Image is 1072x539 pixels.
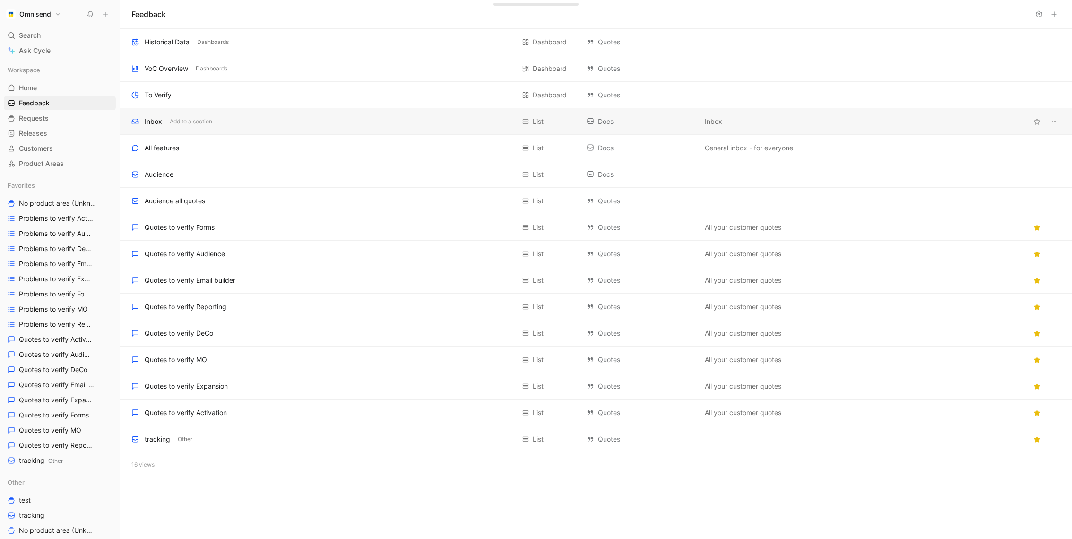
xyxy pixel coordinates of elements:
div: 16 views [120,452,1072,477]
button: All your customer quotes [703,275,783,286]
div: Quotes to verify MO [145,354,207,365]
div: Historical DataDashboardsDashboard QuotesView actions [120,29,1072,55]
div: Quotes [587,275,695,286]
div: List [533,354,544,365]
div: Quotes [587,63,695,74]
span: Product Areas [19,159,64,168]
div: Quotes to verify DeCoList QuotesAll your customer quotesView actions [120,320,1072,347]
button: Inbox [703,116,724,127]
a: Product Areas [4,156,116,171]
div: Quotes [587,407,695,418]
div: VoC Overview [145,63,188,74]
span: Inbox [705,116,722,127]
span: Problems to verify Activation [19,214,95,223]
span: All your customer quotes [705,407,781,418]
a: trackingOther [4,453,116,468]
img: Omnisend [6,9,16,19]
div: List [533,434,544,445]
div: Quotes [587,195,695,207]
button: All your customer quotes [703,407,783,418]
div: Docs [587,142,695,154]
span: Workspace [8,65,40,75]
div: InboxAdd to a sectionList DocsInboxView actions [120,108,1072,135]
div: Quotes [587,381,695,392]
h1: Feedback [131,9,166,20]
div: List [533,195,544,207]
button: All your customer quotes [703,222,783,233]
div: Quotes to verify AudienceList QuotesAll your customer quotesView actions [120,241,1072,267]
span: Quotes to verify Activation [19,335,93,344]
span: Customers [19,144,53,153]
div: Favorites [4,178,116,192]
div: Quotes to verify ReportingList QuotesAll your customer quotesView actions [120,294,1072,320]
span: All your customer quotes [705,222,781,233]
div: All features [145,142,179,154]
a: Quotes to verify Reporting [4,438,116,452]
span: Problems to verify MO [19,304,88,314]
div: List [533,301,544,313]
button: Other [176,435,194,443]
div: Other [4,475,116,489]
a: Ask Cycle [4,43,116,58]
div: Quotes to verify Email builderList QuotesAll your customer quotesView actions [120,267,1072,294]
a: Quotes to verify Email builder [4,378,116,392]
div: Quotes [587,89,695,101]
a: Releases [4,126,116,140]
div: Quotes to verify FormsList QuotesAll your customer quotesView actions [120,214,1072,241]
span: Quotes to verify Email builder [19,380,95,390]
a: Quotes to verify Expansion [4,393,116,407]
button: View actions [1047,115,1061,128]
span: All your customer quotes [705,248,781,260]
span: Quotes to verify Audience [19,350,93,359]
span: test [19,496,31,505]
a: Problems to verify Email Builder [4,257,116,271]
button: OmnisendOmnisend [4,8,63,21]
span: Problems to verify Audience [19,229,94,238]
div: Docs [587,116,695,127]
span: Problems to verify Expansion [19,274,95,284]
span: Home [19,83,37,93]
a: Problems to verify Audience [4,226,116,241]
div: Audience [145,169,173,180]
a: No product area (Unknowns) [4,523,116,538]
span: tracking [19,456,63,466]
div: List [533,248,544,260]
div: Audience all quotes [145,195,205,207]
a: Quotes to verify Forms [4,408,116,422]
a: Problems to verify Reporting [4,317,116,331]
span: Other [178,435,192,444]
span: Problems to verify DeCo [19,244,92,253]
div: Quotes [587,248,695,260]
span: No product area (Unknowns) [19,526,95,535]
a: Problems to verify Expansion [4,272,116,286]
span: Favorites [8,181,35,190]
a: Problems to verify MO [4,302,116,316]
div: Docs [587,169,695,180]
a: Quotes to verify DeCo [4,363,116,377]
span: Quotes to verify MO [19,426,81,435]
div: Quotes [587,36,695,48]
span: All your customer quotes [705,354,781,365]
span: Other [8,478,25,487]
button: All your customer quotes [703,381,783,392]
div: Workspace [4,63,116,77]
span: Problems to verify Email Builder [19,259,95,269]
div: List [533,407,544,418]
div: trackingOtherList QuotesView actions [120,426,1072,452]
span: All your customer quotes [705,275,781,286]
div: List [533,328,544,339]
a: Quotes to verify Audience [4,348,116,362]
div: Quotes [587,434,695,445]
div: Quotes [587,222,695,233]
button: All your customer quotes [703,301,783,313]
div: All featuresList DocsGeneral inbox - for everyoneView actions [120,135,1072,161]
span: Quotes to verify DeCo [19,365,87,374]
div: List [533,116,544,127]
span: Problems to verify Forms [19,289,92,299]
div: Historical Data [145,36,190,48]
div: Quotes [587,354,695,365]
div: Quotes [587,328,695,339]
span: All your customer quotes [705,328,781,339]
a: test [4,493,116,507]
div: Inbox [145,116,162,127]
